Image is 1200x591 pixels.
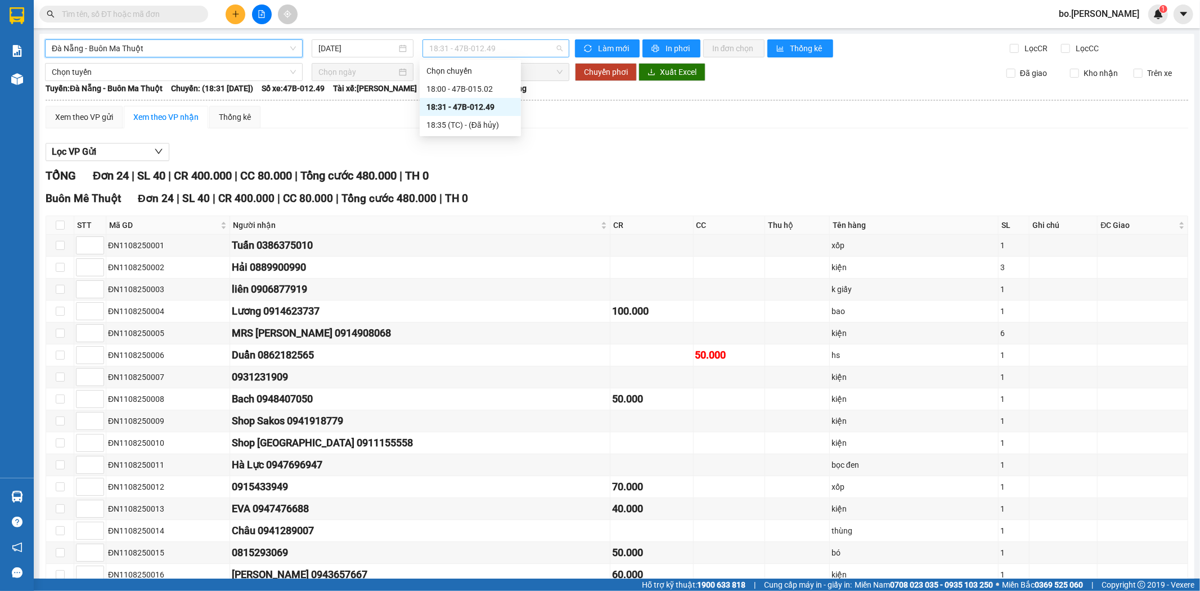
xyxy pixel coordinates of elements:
span: up [95,524,101,531]
span: | [336,192,339,205]
span: up [95,436,101,443]
button: Chuyển phơi [575,63,637,81]
span: In phơi [666,42,691,55]
input: Chọn ngày [318,66,397,78]
span: up [95,546,101,553]
span: Increase Value [91,391,104,399]
sup: 1 [1159,5,1167,13]
div: 1 [1000,393,1027,405]
span: Decrease Value [91,267,104,276]
span: question-circle [12,517,23,527]
span: Số xe: 47B-012.49 [262,82,325,95]
div: 50.000 [612,391,691,407]
span: Chuyến: (18:31 [DATE]) [171,82,253,95]
th: Thu hộ [765,216,830,235]
span: up [95,261,101,267]
button: Lọc VP Gửi [46,143,169,161]
span: Increase Value [91,347,104,355]
span: plus [232,10,240,18]
div: ĐN1108250014 [108,525,228,537]
span: down [95,334,101,341]
div: kiện [832,327,996,339]
div: 1 [1000,305,1027,317]
b: Tuyến: Đà Nẵng - Buôn Ma Thuột [46,84,163,93]
span: Đà Nẵng - Buôn Ma Thuột [52,40,296,57]
div: ĐN1108250011 [108,459,228,471]
div: 18:00 - 47B-015.02 [426,83,514,95]
span: Thống kê [790,42,824,55]
div: 50.000 [695,347,763,363]
span: | [213,192,215,205]
span: Increase Value [91,325,104,333]
div: 40.000 [612,501,691,517]
img: icon-new-feature [1153,9,1163,19]
button: printerIn phơi [642,39,700,57]
span: Mã GD [109,219,218,231]
div: Duẩn 0862182565 [232,347,608,363]
div: kiện [832,261,996,274]
span: Increase Value [91,413,104,421]
button: plus [226,5,245,24]
span: Decrease Value [91,509,104,517]
span: Increase Value [91,456,104,465]
div: k giấy [832,283,996,295]
span: down [95,247,101,253]
div: xốp [832,481,996,493]
div: ĐN1108250016 [108,568,228,581]
div: 3 [1000,261,1027,274]
span: down [95,466,101,473]
span: up [95,348,101,355]
span: up [95,392,101,399]
td: ĐN1108250007 [106,366,230,388]
strong: 0369 525 060 [1035,580,1083,589]
span: Người nhận [233,219,599,231]
span: notification [12,542,23,553]
span: Tổng cước 480.000 [300,169,397,182]
div: ĐN1108250013 [108,503,228,515]
div: Xem theo VP nhận [133,111,199,123]
div: ĐN1108250009 [108,415,228,427]
span: sync [584,44,594,53]
button: bar-chartThống kê [767,39,833,57]
span: | [754,579,756,591]
div: bao [832,305,996,317]
div: [PERSON_NAME] 0943657667 [232,567,608,583]
span: Hỗ trợ kỹ thuật: [642,579,745,591]
span: Increase Value [91,303,104,311]
div: MRS [PERSON_NAME] 0914908068 [232,325,608,341]
span: Chọn tuyến [52,64,296,80]
div: 70.000 [612,479,691,495]
span: down [95,510,101,517]
span: Lọc CC [1072,42,1101,55]
span: 18:31 - 47B-012.49 [429,40,562,57]
div: Hải 0889900990 [232,259,608,275]
span: CC 80.000 [283,192,333,205]
button: caret-down [1174,5,1193,24]
div: 60.000 [612,567,691,583]
th: Ghi chú [1030,216,1098,235]
div: ĐN1108250002 [108,261,228,274]
span: copyright [1138,581,1145,589]
strong: 1900 633 818 [697,580,745,589]
td: ĐN1108250015 [106,542,230,564]
span: Decrease Value [91,487,104,495]
div: Bach 0948407050 [232,391,608,407]
div: liên 0906877919 [232,281,608,297]
span: | [168,169,171,182]
button: downloadXuất Excel [639,63,705,81]
span: down [95,422,101,429]
span: caret-down [1179,9,1189,19]
span: down [95,400,101,407]
span: Decrease Value [91,465,104,473]
span: Tài xế: [PERSON_NAME] [333,82,417,95]
span: Decrease Value [91,245,104,254]
img: warehouse-icon [11,491,23,503]
th: Tên hàng [830,216,999,235]
span: message [12,567,23,578]
span: Decrease Value [91,443,104,451]
div: thùng [832,525,996,537]
td: ĐN1108250013 [106,498,230,520]
span: Decrease Value [91,289,104,298]
div: kiện [832,393,996,405]
span: bar-chart [776,44,786,53]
